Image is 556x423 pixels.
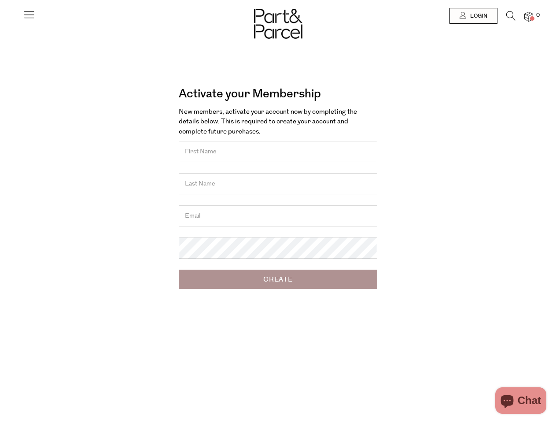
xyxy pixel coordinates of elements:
span: Login [468,12,487,20]
input: First Name [179,141,377,162]
a: Activate your Membership [179,84,321,104]
inbox-online-store-chat: Shopify online store chat [493,387,549,416]
a: Login [449,8,497,24]
input: Last Name [179,173,377,194]
img: Part&Parcel [254,9,302,39]
a: 0 [524,12,533,21]
input: Create [179,270,377,289]
span: 0 [534,11,542,19]
p: New members, activate your account now by completing the details below. This is required to creat... [179,107,377,137]
input: Email [179,205,377,226]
